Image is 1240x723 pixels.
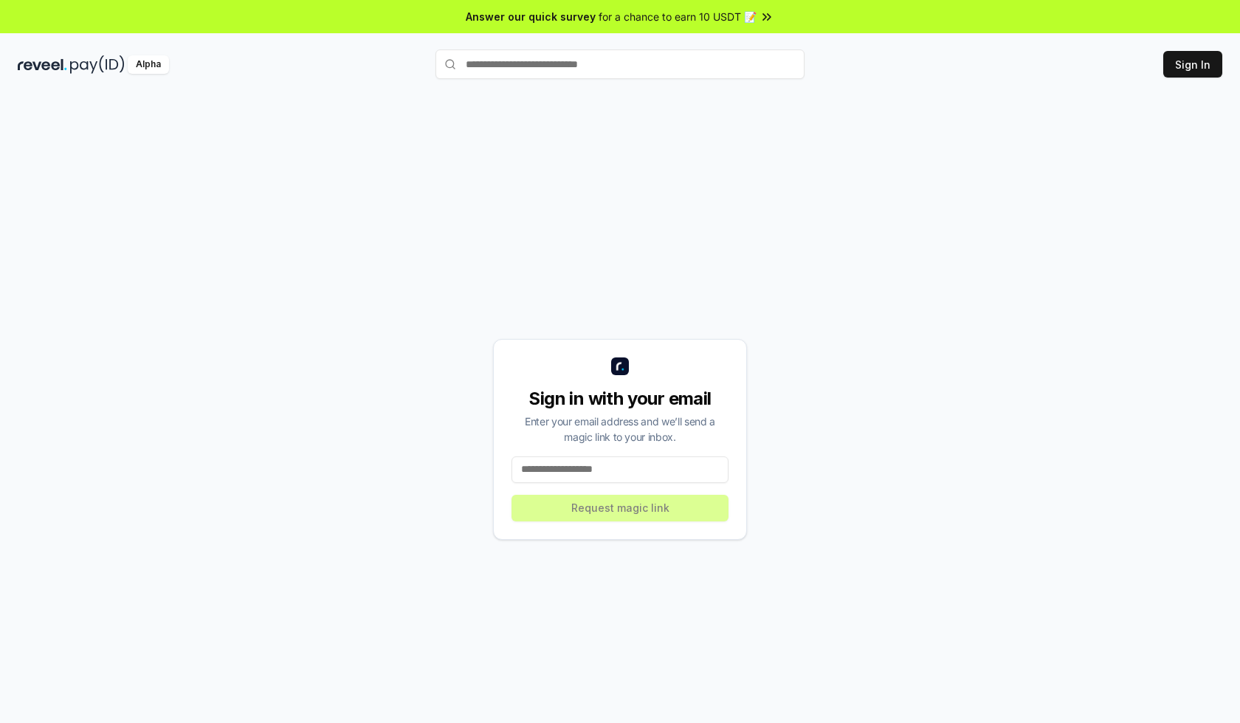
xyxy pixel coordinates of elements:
[611,357,629,375] img: logo_small
[599,9,757,24] span: for a chance to earn 10 USDT 📝
[1163,51,1222,78] button: Sign In
[18,55,67,74] img: reveel_dark
[70,55,125,74] img: pay_id
[512,387,728,411] div: Sign in with your email
[512,414,728,445] div: Enter your email address and we’ll send a magic link to your inbox.
[466,9,596,24] span: Answer our quick survey
[128,55,169,74] div: Alpha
